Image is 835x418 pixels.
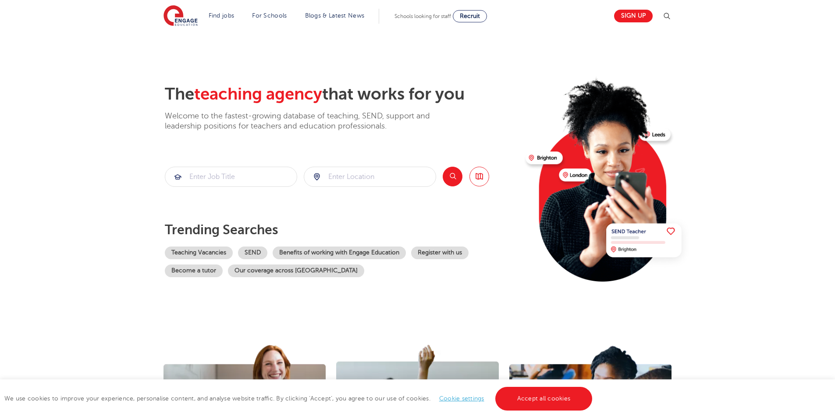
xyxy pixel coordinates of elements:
[273,247,406,259] a: Benefits of working with Engage Education
[453,10,487,22] a: Recruit
[165,167,297,187] div: Submit
[394,13,451,19] span: Schools looking for staff
[165,264,223,277] a: Become a tutor
[439,395,484,402] a: Cookie settings
[495,387,593,411] a: Accept all cookies
[460,13,480,19] span: Recruit
[304,167,436,187] div: Submit
[252,12,287,19] a: For Schools
[238,247,267,259] a: SEND
[411,247,469,259] a: Register with us
[165,247,233,259] a: Teaching Vacancies
[304,167,436,186] input: Submit
[165,222,519,238] p: Trending searches
[209,12,235,19] a: Find jobs
[4,395,594,402] span: We use cookies to improve your experience, personalise content, and analyse website traffic. By c...
[165,84,519,104] h2: The that works for you
[194,85,322,104] span: teaching agency
[228,264,364,277] a: Our coverage across [GEOGRAPHIC_DATA]
[165,167,297,186] input: Submit
[443,167,462,186] button: Search
[163,5,198,27] img: Engage Education
[165,111,454,132] p: Welcome to the fastest-growing database of teaching, SEND, support and leadership positions for t...
[305,12,365,19] a: Blogs & Latest News
[614,10,653,22] a: Sign up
